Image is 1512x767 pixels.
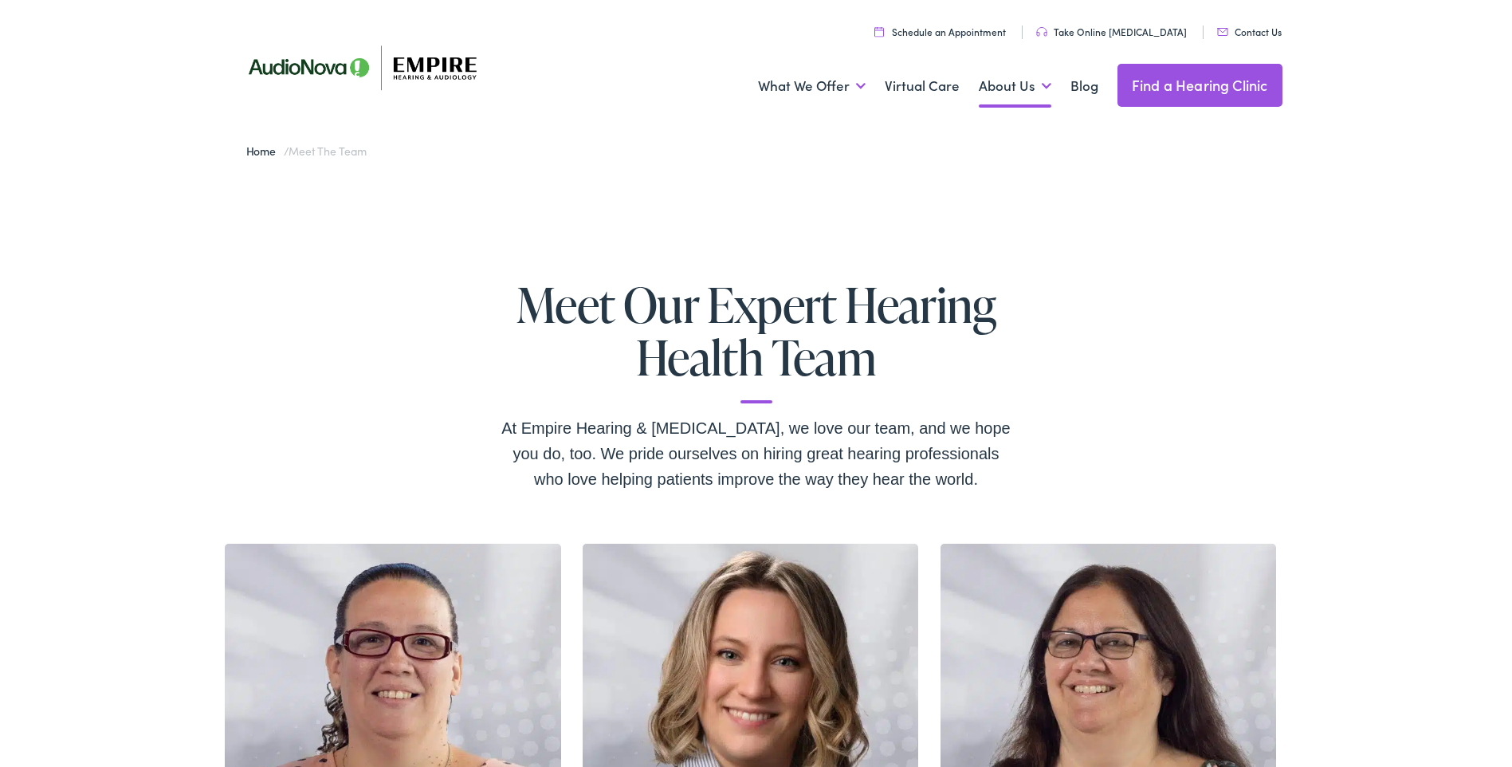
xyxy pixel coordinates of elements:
a: Find a Hearing Clinic [1117,64,1282,107]
a: About Us [979,57,1051,116]
a: Schedule an Appointment [874,25,1006,38]
h1: Meet Our Expert Hearing Health Team [501,278,1011,403]
img: utility icon [1036,27,1047,37]
span: Meet the Team [289,143,366,159]
a: Take Online [MEDICAL_DATA] [1036,25,1187,38]
a: Blog [1070,57,1098,116]
a: What We Offer [758,57,866,116]
img: utility icon [874,26,884,37]
a: Contact Us [1217,25,1282,38]
span: / [246,143,367,159]
a: Virtual Care [885,57,960,116]
img: utility icon [1217,28,1228,36]
div: At Empire Hearing & [MEDICAL_DATA], we love our team, and we hope you do, too. We pride ourselves... [501,415,1011,492]
a: Home [246,143,284,159]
